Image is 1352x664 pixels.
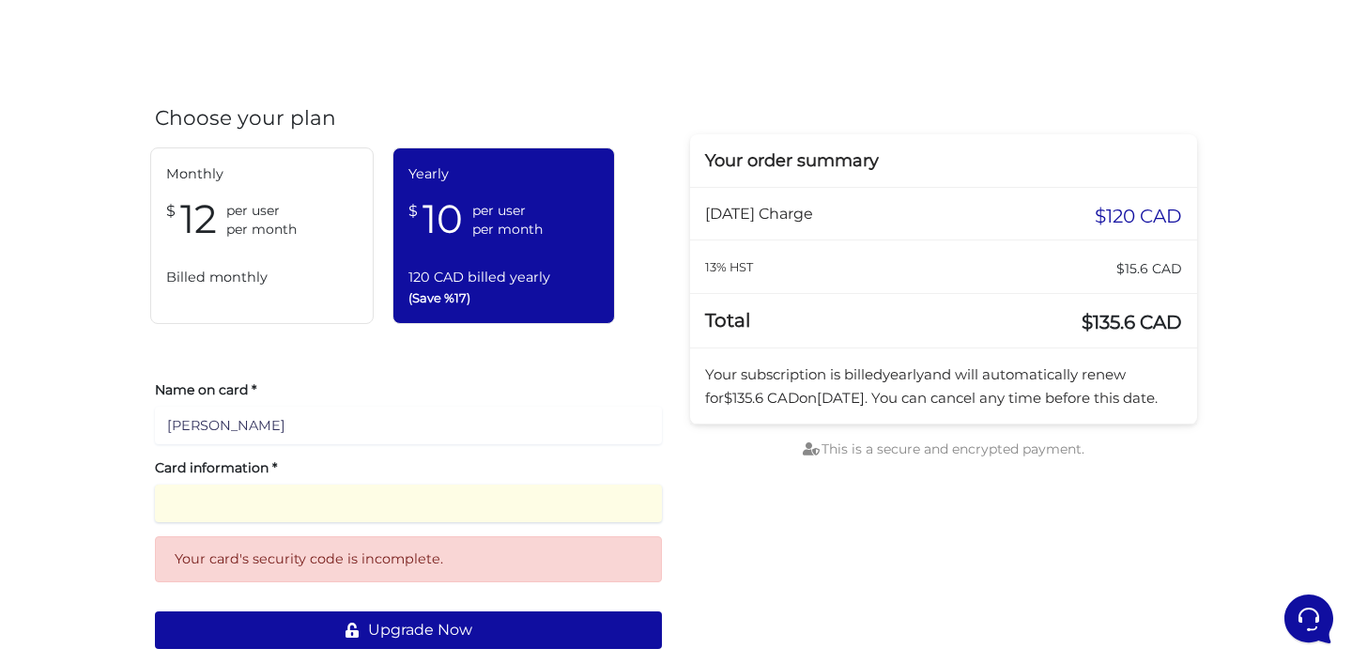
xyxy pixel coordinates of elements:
h2: Hello [PERSON_NAME] 👋 [15,15,315,75]
span: Yearly [408,163,600,185]
img: dark [30,137,68,175]
span: $120 CAD [1095,203,1182,229]
p: Help [291,517,315,534]
p: [DATE] [309,208,346,224]
button: Home [15,491,131,534]
span: 12 [180,194,217,244]
small: 13% HST [705,260,753,274]
span: $135.6 CAD [1082,309,1182,335]
span: Monthly [166,163,358,185]
button: Start a Conversation [30,264,346,301]
p: Messages [161,517,215,534]
label: Name on card * [155,380,662,399]
a: Open Help Center [234,339,346,354]
span: per user [472,201,543,220]
span: [DATE] [817,389,865,407]
p: You: 🖼 Image [79,230,298,249]
span: Find an Answer [30,339,128,354]
h4: Choose your plan [155,106,662,131]
span: per user [226,201,297,220]
p: [DATE] [309,135,346,152]
span: Your order summary [705,150,879,171]
span: 120 CAD billed yearly [408,267,600,288]
span: yearly [883,365,924,383]
span: Start a Conversation [135,275,263,290]
p: Home [56,517,88,534]
span: Fast Offers Support [79,135,298,154]
span: $15.6 CAD [1116,255,1182,282]
span: per month [226,220,297,239]
span: [DATE] Charge [705,205,813,223]
img: dark [31,217,54,239]
iframe: Customerly Messenger Launcher [1281,591,1337,647]
span: 10 [422,194,463,244]
iframe: Secure card payment input frame [167,495,650,513]
input: Search for an Article... [42,379,307,398]
span: (Save %17) [408,288,600,308]
button: Upgrade Now [155,611,662,649]
span: Your Conversations [30,105,152,120]
span: Your card's security code is incomplete. [175,550,443,567]
button: Messages [131,491,246,534]
button: Help [245,491,361,534]
span: Billed monthly [166,267,358,288]
label: Card information * [155,458,662,477]
span: Fast Offers [79,208,298,226]
span: $135.6 CAD [724,389,799,407]
a: Fast OffersYou:🖼 Image[DATE] [23,200,353,256]
span: $ [166,194,176,224]
p: fantastic! let me know if theres ever any issues. [79,158,298,177]
span: Total [705,309,750,332]
span: per month [472,220,543,239]
span: Your subscription is billed and will automatically renew for on . You can cancel any time before ... [705,365,1158,406]
a: Fast Offers Supportfantastic! let me know if theres ever any issues.[DATE] [23,128,353,184]
input: John Smith [155,407,662,444]
img: dark [44,217,67,239]
span: $ [408,194,418,224]
span: This is a secure and encrypted payment. [803,440,1084,457]
a: See all [303,105,346,120]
